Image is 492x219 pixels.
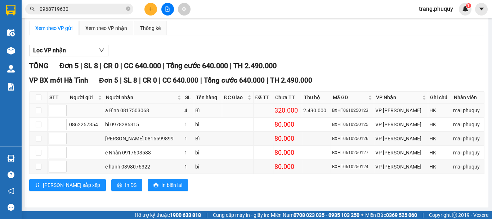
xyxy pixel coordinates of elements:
[213,211,269,219] span: Cung cấp máy in - giấy in:
[43,181,100,189] span: [PERSON_NAME] sắp xếp
[126,6,130,13] span: close-circle
[453,163,483,171] div: mai.phuquy
[332,121,373,128] div: BXHT0610250125
[166,61,228,70] span: Tổng cước 640.000
[105,135,182,143] div: [PERSON_NAME] 0815599899
[143,76,157,84] span: CR 0
[224,93,246,101] span: ĐC Giao
[386,212,417,218] strong: 0369 525 060
[332,149,373,156] div: BXHT0610250127
[124,76,137,84] span: SL 8
[35,24,72,32] div: Xem theo VP gửi
[194,92,222,104] th: Tên hàng
[29,45,108,56] button: Lọc VP nhận
[7,29,15,36] img: warehouse-icon
[200,76,202,84] span: |
[302,92,331,104] th: Thu hộ
[374,132,428,146] td: VP Ngọc Hồi
[271,211,359,219] span: Miền Nam
[125,181,137,189] span: In DS
[254,92,274,104] th: Đã TT
[6,5,15,16] img: logo-vxr
[332,163,373,170] div: BXHT0610250124
[99,76,118,84] span: Đơn 5
[375,106,427,114] div: VP [PERSON_NAME]
[183,92,194,104] th: SL
[148,6,153,12] span: plus
[365,211,417,219] span: Miền Bắc
[105,106,182,114] div: a Bình 0817503068
[124,61,161,70] span: CC 640.000
[184,135,193,143] div: 1
[452,213,457,218] span: copyright
[117,183,122,188] span: printer
[70,93,97,101] span: Người gửi
[100,61,102,70] span: |
[184,121,193,128] div: 1
[274,105,301,115] div: 320.000
[475,3,488,16] button: caret-down
[462,6,469,12] img: icon-new-feature
[478,6,485,12] span: caret-down
[153,183,158,188] span: printer
[233,61,277,70] span: TH 2.490.000
[376,93,421,101] span: VP Nhận
[111,179,142,191] button: printerIn DS
[333,93,367,101] span: Mã GD
[103,61,118,70] span: CR 0
[195,106,221,114] div: Bì
[105,121,182,128] div: bì 0978286315
[195,135,221,143] div: Bì
[85,24,127,32] div: Xem theo VP nhận
[374,118,428,132] td: VP Ngọc Hồi
[375,135,427,143] div: VP [PERSON_NAME]
[30,6,35,12] span: search
[274,119,301,130] div: 80.000
[99,47,104,53] span: down
[161,3,174,16] button: file-add
[274,133,301,144] div: 80.000
[331,104,374,118] td: BXHT0610250123
[467,3,470,8] span: 1
[7,155,15,162] img: warehouse-icon
[33,46,66,55] span: Lọc VP nhận
[35,183,40,188] span: sort-ascending
[40,5,125,13] input: Tìm tên, số ĐT hoặc mã đơn
[195,149,221,157] div: bì
[331,132,374,146] td: BXHT0610250126
[144,3,157,16] button: plus
[195,163,221,171] div: bì
[162,76,198,84] span: CC 640.000
[429,121,451,128] div: HK
[170,212,201,218] strong: 1900 633 818
[7,65,15,73] img: warehouse-icon
[466,3,471,8] sup: 1
[270,76,312,84] span: TH 2.490.000
[7,47,15,54] img: warehouse-icon
[267,76,268,84] span: |
[274,162,301,172] div: 80.000
[84,61,98,70] span: SL 8
[148,179,188,191] button: printerIn biên lai
[8,188,14,194] span: notification
[135,211,201,219] span: Hỗ trợ kỹ thuật:
[453,149,483,157] div: mai.phuquy
[139,76,141,84] span: |
[452,92,484,104] th: Nhân viên
[374,160,428,174] td: VP Ngọc Hồi
[429,106,451,114] div: HK
[184,106,193,114] div: 4
[120,76,122,84] span: |
[29,179,106,191] button: sort-ascending[PERSON_NAME] sắp xếp
[161,181,182,189] span: In biên lai
[294,212,359,218] strong: 0708 023 035 - 0935 103 250
[184,163,193,171] div: 1
[375,149,427,157] div: VP [PERSON_NAME]
[69,121,103,128] div: 0862257354
[163,61,165,70] span: |
[206,211,207,219] span: |
[303,106,329,114] div: 2.490.000
[274,148,301,158] div: 80.000
[165,6,170,12] span: file-add
[331,118,374,132] td: BXHT0610250125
